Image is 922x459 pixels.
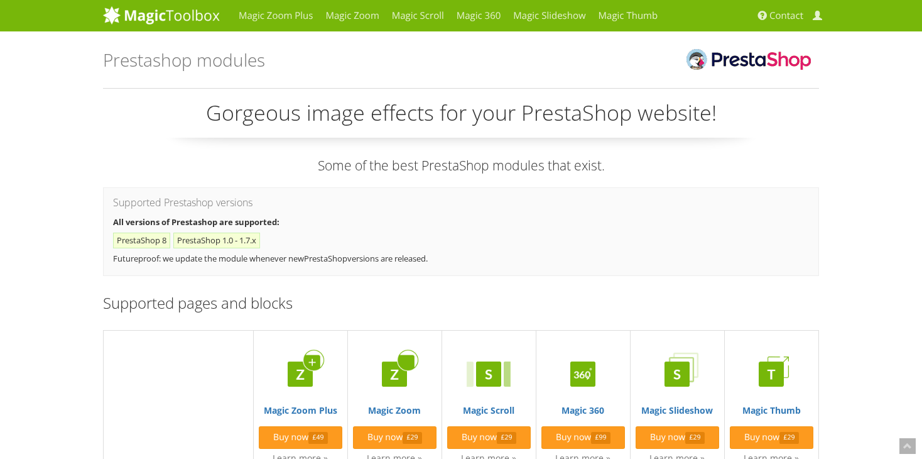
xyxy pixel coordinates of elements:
span: £29 [779,432,799,444]
span: £29 [403,432,422,444]
img: Magic Slideshow [652,349,702,399]
a: Magic Zoom Plus [259,349,342,416]
p: Some of the best PrestaShop modules that exist. [103,157,819,175]
a: Buy now£99 [541,426,625,449]
h3: Supported Prestashop versions [113,197,809,209]
strong: All versions of Prestashop are supported: [113,216,279,228]
img: Magic Zoom [369,349,420,399]
a: Magic Thumb [730,349,813,416]
a: Buy now£49 [259,426,342,449]
h1: Prestashop modules [103,41,265,79]
a: Buy now£29 [636,426,719,449]
img: Magic Zoom Plus [275,349,325,399]
img: Magic Thumb [746,349,796,399]
a: Magic Scroll [447,349,531,416]
a: Magic Zoom [353,349,437,416]
p: Gorgeous image effects for your PrestaShop website! [103,98,819,138]
img: MagicToolbox.com - Image tools for your website [103,6,220,25]
a: Magic Slideshow [636,349,719,416]
a: PrestaShop [304,253,347,264]
span: £29 [497,432,516,444]
li: PrestaShop 1.0 - 1.7.x [173,233,260,248]
span: £29 [685,432,705,444]
img: Magic 360 [558,349,608,399]
p: Futureproof: we update the module whenever new versions are released. [113,252,809,266]
a: Magic 360 [541,349,625,416]
a: Buy now£29 [447,426,531,449]
span: £99 [591,432,610,444]
a: Buy now£29 [730,426,813,449]
span: £49 [308,432,328,444]
a: Buy now£29 [353,426,437,449]
img: Magic Scroll [464,349,514,399]
span: Contact [769,9,803,22]
li: PrestaShop 8 [113,233,170,248]
h3: Supported pages and blocks [103,295,819,311]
